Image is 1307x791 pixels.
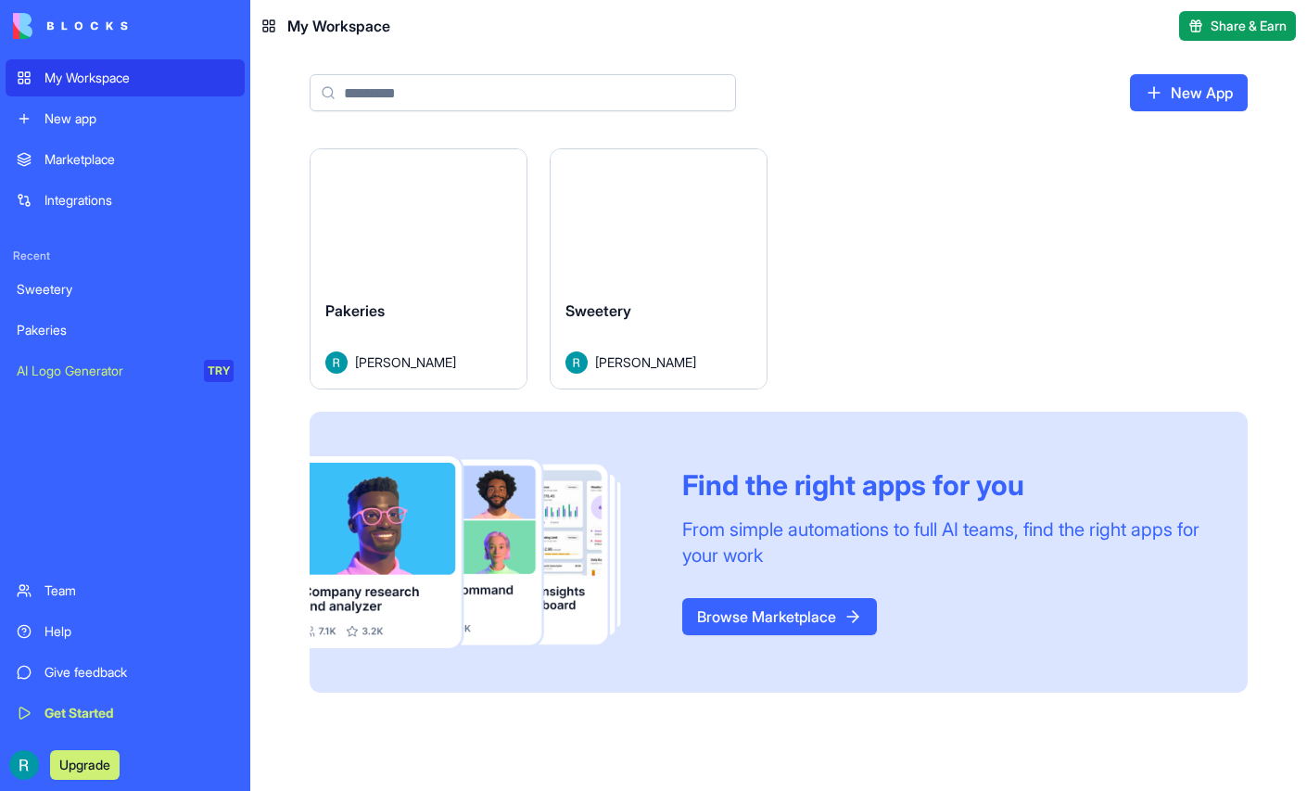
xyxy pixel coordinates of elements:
div: My Workspace [44,69,234,87]
a: Help [6,613,245,650]
span: [PERSON_NAME] [595,352,696,372]
a: Give feedback [6,654,245,691]
div: Marketplace [44,150,234,169]
a: SweeteryAvatar[PERSON_NAME] [550,148,768,389]
span: [PERSON_NAME] [355,352,456,372]
a: Team [6,572,245,609]
button: Share & Earn [1179,11,1296,41]
img: Frame_181_egmpey.png [310,456,653,649]
div: Find the right apps for you [682,468,1203,502]
div: Team [44,581,234,600]
a: New App [1130,74,1248,111]
div: TRY [204,360,234,382]
span: My Workspace [287,15,390,37]
a: PakeriesAvatar[PERSON_NAME] [310,148,527,389]
a: Get Started [6,695,245,732]
div: Pakeries [17,321,234,339]
a: AI Logo GeneratorTRY [6,352,245,389]
div: New app [44,109,234,128]
img: Avatar [325,351,348,374]
div: From simple automations to full AI teams, find the right apps for your work [682,517,1203,568]
div: Help [44,622,234,641]
img: logo [13,13,128,39]
a: Upgrade [50,755,120,773]
div: Give feedback [44,663,234,682]
button: Upgrade [50,750,120,780]
a: Sweetery [6,271,245,308]
span: Sweetery [565,301,631,320]
span: Recent [6,249,245,263]
div: Get Started [44,704,234,722]
div: AI Logo Generator [17,362,191,380]
a: Pakeries [6,312,245,349]
a: New app [6,100,245,137]
img: ACg8ocIQaqk-1tPQtzwxiZ7ZlP6dcFgbwUZ5nqaBNAw22a2oECoLioo=s96-c [9,750,39,780]
div: Integrations [44,191,234,210]
span: Share & Earn [1211,17,1287,35]
a: Integrations [6,182,245,219]
div: Sweetery [17,280,234,299]
a: My Workspace [6,59,245,96]
span: Pakeries [325,301,385,320]
img: Avatar [565,351,588,374]
a: Marketplace [6,141,245,178]
a: Browse Marketplace [682,598,877,635]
